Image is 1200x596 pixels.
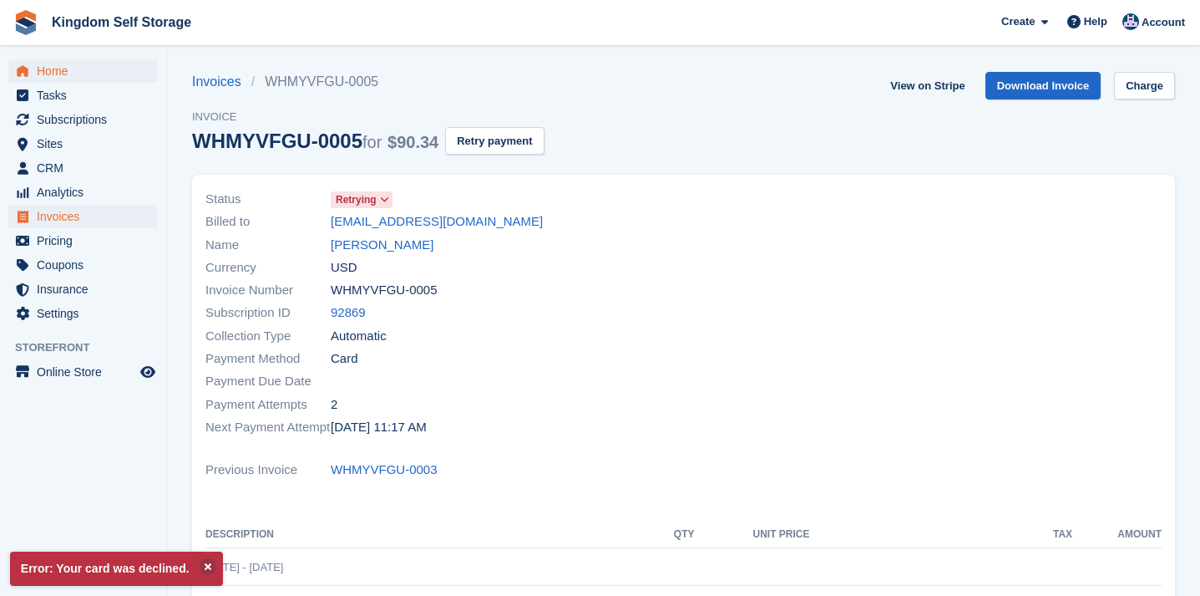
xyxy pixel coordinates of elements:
[192,109,544,125] span: Invoice
[8,302,158,325] a: menu
[37,278,137,301] span: Insurance
[205,418,331,437] span: Next Payment Attempt
[8,229,158,252] a: menu
[205,258,331,278] span: Currency
[205,372,331,391] span: Payment Due Date
[8,59,158,83] a: menu
[1084,13,1107,30] span: Help
[205,561,283,573] span: [DATE] - [DATE]
[695,522,810,548] th: Unit Price
[192,130,438,152] div: WHMYVFGU-0005
[8,278,158,301] a: menu
[331,281,438,300] span: WHMYVFGU-0005
[205,461,331,480] span: Previous Invoice
[205,327,331,346] span: Collection Type
[10,552,223,586] p: Error: Your card was declined.
[336,192,377,207] span: Retrying
[13,10,38,35] img: stora-icon-8386f47178a22dfd0bd8f6a31ec36ba5ce8667c1dd55bd0f319d3a0aa187defe.svg
[331,236,433,255] a: [PERSON_NAME]
[192,72,251,92] a: Invoices
[37,205,137,228] span: Invoices
[205,349,331,369] span: Payment Method
[331,461,438,480] a: WHMYVFGU-0003
[37,132,137,155] span: Sites
[37,84,137,107] span: Tasks
[1114,72,1175,99] a: Charge
[331,190,392,209] a: Retrying
[37,108,137,131] span: Subscriptions
[37,181,137,204] span: Analytics
[1122,13,1139,30] img: Bradley Werlin
[331,258,357,278] span: USD
[192,72,544,92] nav: breadcrumbs
[884,72,971,99] a: View on Stripe
[205,303,331,323] span: Subscription ID
[205,281,331,300] span: Invoice Number
[985,72,1101,99] a: Download Invoice
[652,522,694,548] th: QTY
[205,395,331,415] span: Payment Attempts
[1072,522,1162,548] th: Amount
[8,205,158,228] a: menu
[15,339,166,356] span: Storefront
[331,349,358,369] span: Card
[331,303,366,323] a: 92869
[362,133,382,151] span: for
[387,133,438,151] span: $90.34
[445,127,544,155] button: Retry payment
[45,8,198,36] a: Kingdom Self Storage
[8,360,158,384] a: menu
[1142,14,1185,31] span: Account
[37,59,137,83] span: Home
[138,362,158,382] a: Preview store
[37,360,137,384] span: Online Store
[331,327,387,346] span: Automatic
[331,395,337,415] span: 2
[205,522,652,548] th: Description
[37,229,137,252] span: Pricing
[8,108,158,131] a: menu
[205,212,331,232] span: Billed to
[1001,13,1035,30] span: Create
[331,212,543,232] a: [EMAIL_ADDRESS][DOMAIN_NAME]
[8,84,158,107] a: menu
[8,181,158,204] a: menu
[205,190,331,209] span: Status
[37,156,137,180] span: CRM
[8,156,158,180] a: menu
[37,253,137,277] span: Coupons
[331,418,427,437] time: 2025-09-30 15:17:29 UTC
[809,522,1072,548] th: Tax
[8,253,158,277] a: menu
[8,132,158,155] a: menu
[205,236,331,255] span: Name
[37,302,137,325] span: Settings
